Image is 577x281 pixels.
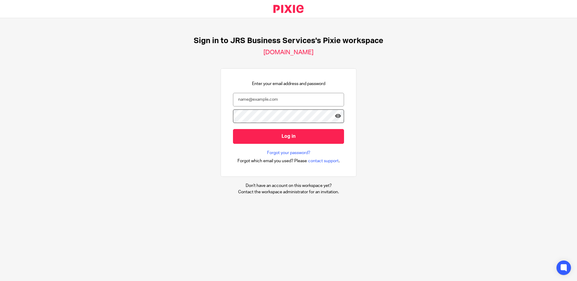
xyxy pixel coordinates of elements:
div: . [237,157,340,164]
span: Forgot which email you used? Please [237,158,307,164]
p: Don't have an account on this workspace yet? [238,183,339,189]
span: contact support [308,158,339,164]
h1: Sign in to JRS Business Services's Pixie workspace [194,36,383,46]
p: Contact the workspace administrator for an invitation. [238,189,339,195]
input: Log in [233,129,344,144]
input: name@example.com [233,93,344,106]
a: Forgot your password? [267,150,310,156]
h2: [DOMAIN_NAME] [263,49,314,56]
p: Enter your email address and password [252,81,325,87]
